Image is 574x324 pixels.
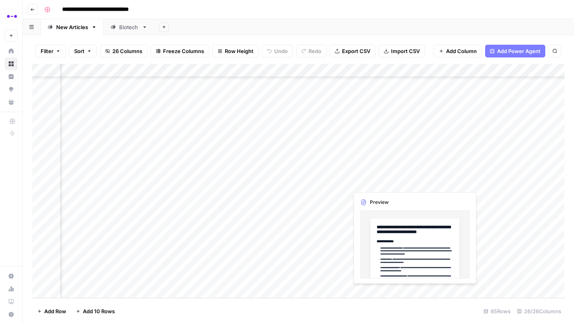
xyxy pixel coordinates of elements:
button: Help + Support [5,308,18,321]
span: Add Power Agent [497,47,541,55]
div: 26/26 Columns [514,305,564,318]
div: 65 Rows [480,305,514,318]
span: Undo [274,47,288,55]
a: Your Data [5,96,18,109]
span: Filter [41,47,53,55]
button: Sort [69,45,97,57]
button: Row Height [212,45,259,57]
span: 26 Columns [112,47,142,55]
a: Browse [5,57,18,70]
button: 26 Columns [100,45,147,57]
a: Usage [5,283,18,295]
button: Undo [262,45,293,57]
button: Add 10 Rows [71,305,120,318]
button: Add Power Agent [485,45,545,57]
div: New Articles [56,23,88,31]
span: Export CSV [342,47,370,55]
button: Export CSV [330,45,375,57]
a: New Articles [41,19,104,35]
button: Add Row [32,305,71,318]
a: Learning Hub [5,295,18,308]
a: Home [5,45,18,57]
a: Biotech [104,19,154,35]
a: Settings [5,270,18,283]
a: Opportunities [5,83,18,96]
button: Redo [296,45,326,57]
img: Abacum Logo [5,9,19,24]
span: Add Column [446,47,477,55]
span: Sort [74,47,85,55]
button: Add Column [434,45,482,57]
span: Add Row [44,307,66,315]
button: Import CSV [379,45,425,57]
span: Add 10 Rows [83,307,115,315]
span: Import CSV [391,47,420,55]
span: Freeze Columns [163,47,204,55]
span: Redo [309,47,321,55]
button: Workspace: Abacum [5,6,18,26]
div: Biotech [119,23,139,31]
button: Filter [35,45,66,57]
button: Freeze Columns [151,45,209,57]
span: Row Height [225,47,254,55]
a: Insights [5,70,18,83]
